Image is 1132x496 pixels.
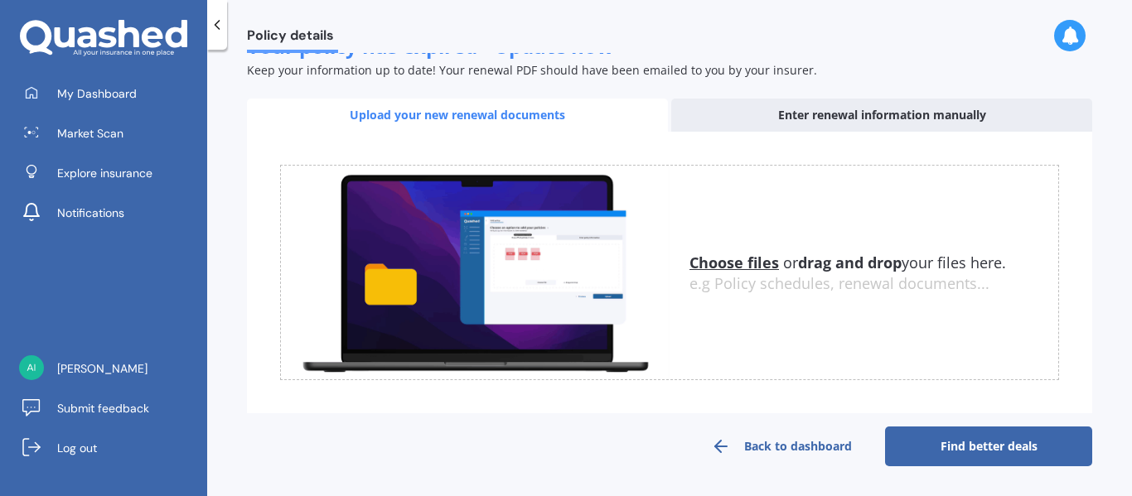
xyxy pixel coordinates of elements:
[19,355,44,380] img: 2fc60f350540193baaffdfb82fef6114
[57,165,152,181] span: Explore insurance
[57,205,124,221] span: Notifications
[678,426,885,466] a: Back to dashboard
[12,157,207,190] a: Explore insurance
[689,253,1006,272] span: or your files here.
[12,392,207,425] a: Submit feedback
[57,360,148,377] span: [PERSON_NAME]
[57,440,97,456] span: Log out
[247,99,668,132] div: Upload your new renewal documents
[57,400,149,417] span: Submit feedback
[885,426,1092,466] a: Find better deals
[798,253,902,272] b: drag and drop
[12,77,207,110] a: My Dashboard
[247,27,338,50] span: Policy details
[12,352,207,385] a: [PERSON_NAME]
[689,275,1058,293] div: e.g Policy schedules, renewal documents...
[12,431,207,465] a: Log out
[247,62,817,78] span: Keep your information up to date! Your renewal PDF should have been emailed to you by your insurer.
[12,196,207,229] a: Notifications
[12,117,207,150] a: Market Scan
[57,85,137,102] span: My Dashboard
[57,125,123,142] span: Market Scan
[689,253,779,272] u: Choose files
[281,166,670,380] img: upload.de96410c8ce839c3fdd5.gif
[671,99,1092,132] div: Enter renewal information manually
